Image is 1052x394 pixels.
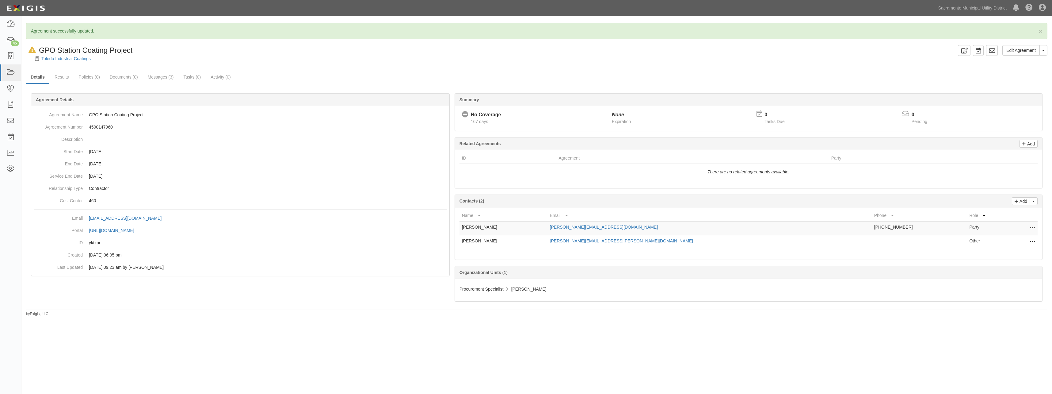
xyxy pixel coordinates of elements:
span: Tasks Due [764,119,784,124]
dt: Portal [34,224,83,234]
p: Add [1018,198,1027,205]
dd: [DATE] 09:23 am by [PERSON_NAME] [34,261,447,273]
a: Activity (0) [206,71,235,83]
i: None [612,112,624,117]
a: Add [1020,140,1038,148]
th: Party [829,153,986,164]
p: 460 [89,198,447,204]
dd: [DATE] 06:05 pm [34,249,447,261]
dd: 4500147960 [34,121,447,133]
span: Procurement Specialist [459,287,504,292]
dd: GPO Station Coating Project [34,109,447,121]
b: Agreement Details [36,97,74,102]
th: Agreement [556,153,829,164]
p: Agreement successfully updated. [31,28,1042,34]
a: Results [50,71,74,83]
dd: Contractor [34,182,447,195]
p: 0 [764,111,792,118]
dt: Description [34,133,83,142]
b: Organizational Units (1) [459,270,508,275]
span: × [1039,28,1042,35]
b: Related Agreements [459,141,501,146]
i: There are no related agreements available. [707,169,790,174]
div: [EMAIL_ADDRESS][DOMAIN_NAME] [89,215,162,221]
a: Toledo Industrial Coatings [41,56,91,61]
a: [PERSON_NAME][EMAIL_ADDRESS][DOMAIN_NAME] [550,225,658,230]
dt: Created [34,249,83,258]
th: Email [547,210,872,221]
p: 0 [912,111,935,118]
a: [PERSON_NAME][EMAIL_ADDRESS][PERSON_NAME][DOMAIN_NAME] [550,238,693,243]
th: ID [459,153,556,164]
a: Sacramento Municipal Utility District [935,2,1010,14]
a: Tasks (0) [179,71,205,83]
dt: ID [34,237,83,246]
th: Role [967,210,1013,221]
i: No Coverage [462,111,468,118]
a: Edit Agreement [1002,45,1040,56]
img: logo-5460c22ac91f19d4615b14bd174203de0afe785f0fc80cf4dbbc73dc1793850b.png [5,3,47,14]
a: [EMAIL_ADDRESS][DOMAIN_NAME] [89,216,168,221]
a: [URL][DOMAIN_NAME] [89,228,141,233]
a: Add [1012,197,1030,205]
button: Close [1039,28,1042,34]
dt: Email [34,212,83,221]
th: Name [459,210,547,221]
div: GPO Station Coating Project [26,45,132,56]
span: GPO Station Coating Project [39,46,132,54]
dt: End Date [34,158,83,167]
th: Phone [872,210,967,221]
dd: [DATE] [34,170,447,182]
span: Expiration [612,119,631,124]
td: Other [967,235,1013,249]
td: [PERSON_NAME] [459,235,547,249]
a: Documents (0) [105,71,143,83]
dd: [DATE] [34,145,447,158]
dt: Agreement Number [34,121,83,130]
a: Details [26,71,49,84]
dt: Cost Center [34,195,83,204]
span: Since 04/11/2025 [471,119,488,124]
td: [PERSON_NAME] [459,221,547,235]
dt: Service End Date [34,170,83,179]
a: Policies (0) [74,71,105,83]
small: by [26,311,48,317]
div: 45 [11,41,19,46]
td: [PHONE_NUMBER] [872,221,967,235]
dt: Relationship Type [34,182,83,191]
div: No Coverage [471,111,501,118]
p: Add [1026,140,1035,147]
span: Pending [912,119,927,124]
a: Messages (3) [143,71,178,83]
a: Exigis, LLC [30,312,48,316]
i: Help Center - Complianz [1025,4,1033,12]
dt: Agreement Name [34,109,83,118]
dt: Start Date [34,145,83,155]
b: Contacts (2) [459,199,484,203]
dt: Last Updated [34,261,83,270]
i: In Default since 05/12/2025 [29,47,36,53]
dd: [DATE] [34,158,447,170]
b: Summary [459,97,479,102]
dd: yktxpr [34,237,447,249]
span: [PERSON_NAME] [511,287,547,292]
td: Party [967,221,1013,235]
